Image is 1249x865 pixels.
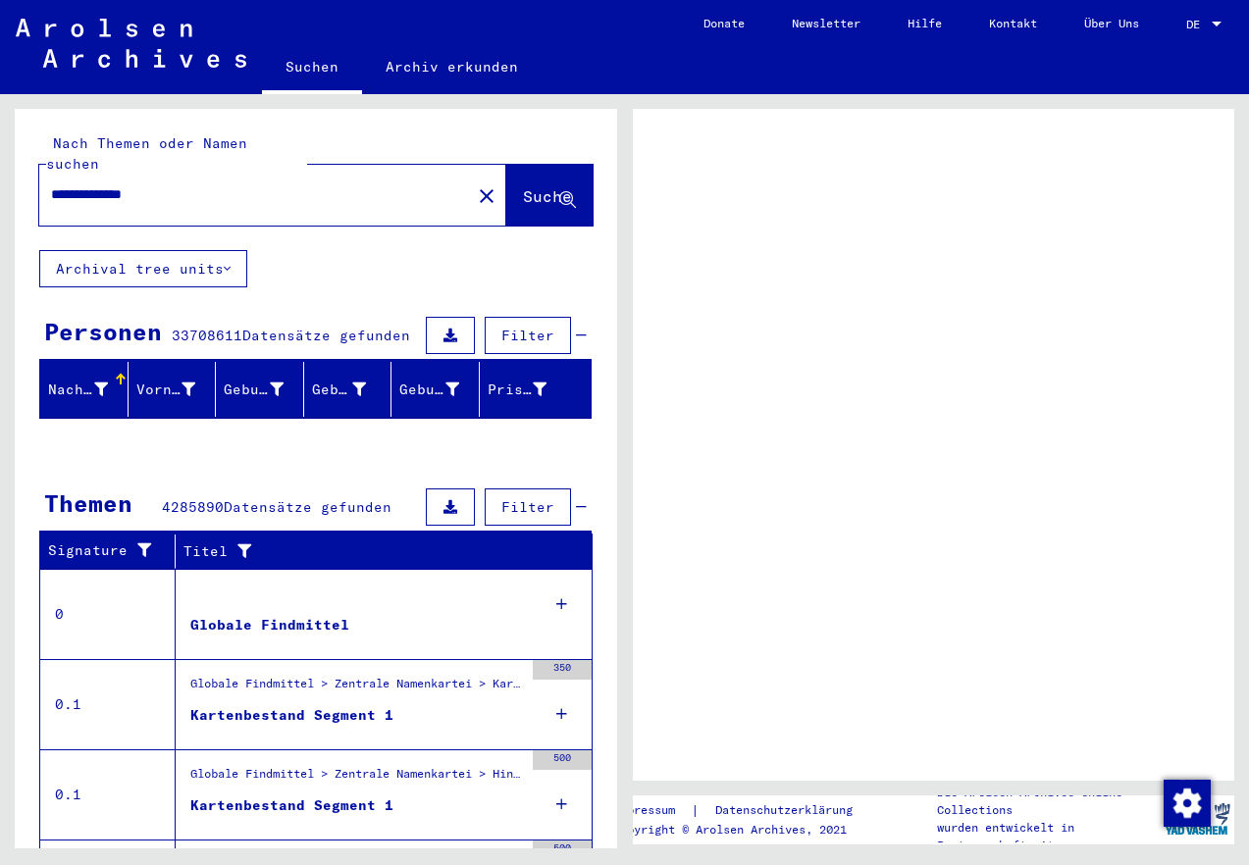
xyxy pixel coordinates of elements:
[40,749,176,840] td: 0.1
[44,314,162,349] div: Personen
[613,800,876,821] div: |
[16,19,246,68] img: Arolsen_neg.svg
[1161,794,1234,843] img: yv_logo.png
[467,176,506,215] button: Clear
[242,327,410,344] span: Datensätze gefunden
[216,362,304,417] mat-header-cell: Geburtsname
[224,498,391,516] span: Datensätze gefunden
[488,374,572,405] div: Prisoner #
[485,317,571,354] button: Filter
[224,380,284,400] div: Geburtsname
[224,374,308,405] div: Geburtsname
[190,675,523,702] div: Globale Findmittel > Zentrale Namenkartei > Karteikarten, die im Rahmen der sequentiellen Massend...
[183,541,553,562] div: Titel
[136,380,196,400] div: Vorname
[172,327,242,344] span: 33708611
[304,362,392,417] mat-header-cell: Geburt‏
[312,380,367,400] div: Geburt‏
[1164,780,1211,827] img: Zustimmung ändern
[362,43,542,90] a: Archiv erkunden
[501,498,554,516] span: Filter
[523,186,572,206] span: Suche
[190,795,393,816] div: Kartenbestand Segment 1
[485,488,571,526] button: Filter
[162,498,224,516] span: 4285890
[190,765,523,792] div: Globale Findmittel > Zentrale Namenkartei > Hinweiskarten und Originale, die in T/D-Fällen aufgef...
[506,165,593,226] button: Suche
[700,800,876,821] a: Datenschutzerklärung
[391,362,480,417] mat-header-cell: Geburtsdatum
[501,327,554,344] span: Filter
[937,784,1159,819] p: Die Arolsen Archives Online-Collections
[533,840,592,860] div: 500
[129,362,217,417] mat-header-cell: Vorname
[488,380,547,400] div: Prisoner #
[312,374,391,405] div: Geburt‏
[46,134,247,173] mat-label: Nach Themen oder Namen suchen
[48,540,160,561] div: Signature
[48,380,108,400] div: Nachname
[190,705,393,726] div: Kartenbestand Segment 1
[39,250,247,287] button: Archival tree units
[613,821,876,839] p: Copyright © Arolsen Archives, 2021
[613,800,691,821] a: Impressum
[48,535,180,567] div: Signature
[183,535,573,567] div: Titel
[480,362,591,417] mat-header-cell: Prisoner #
[44,485,132,521] div: Themen
[399,380,459,400] div: Geburtsdatum
[190,615,349,636] div: Globale Findmittel
[40,362,129,417] mat-header-cell: Nachname
[40,659,176,749] td: 0.1
[48,374,132,405] div: Nachname
[136,374,221,405] div: Vorname
[399,374,484,405] div: Geburtsdatum
[1186,18,1208,31] span: DE
[475,184,498,208] mat-icon: close
[262,43,362,94] a: Suchen
[533,660,592,680] div: 350
[937,819,1159,854] p: wurden entwickelt in Partnerschaft mit
[40,569,176,659] td: 0
[533,750,592,770] div: 500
